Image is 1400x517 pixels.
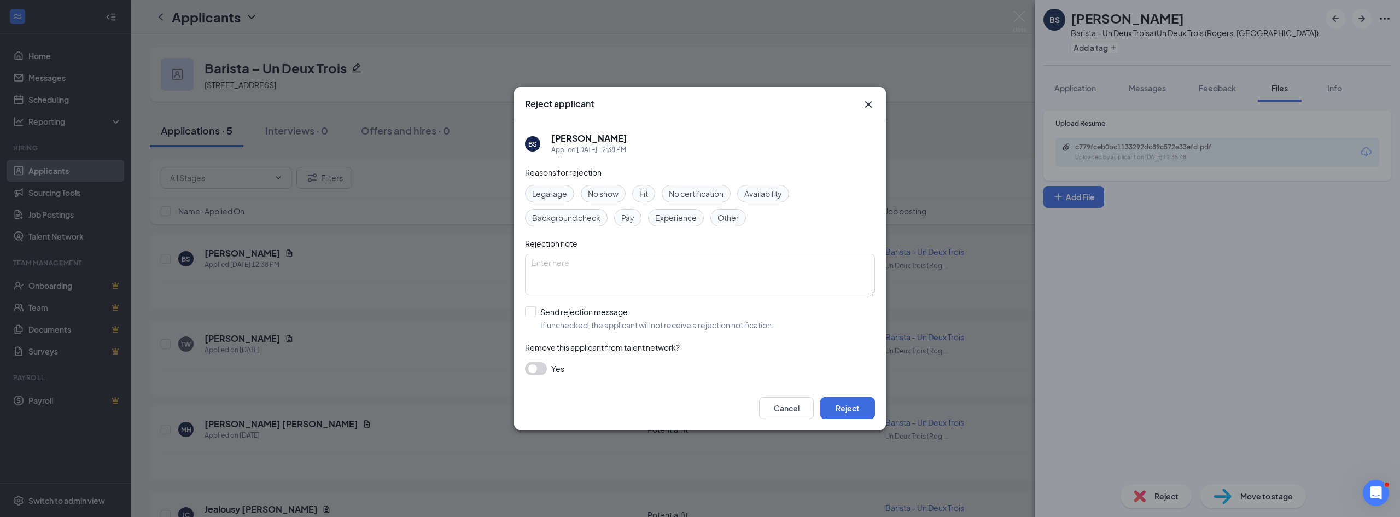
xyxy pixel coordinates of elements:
[588,188,619,200] span: No show
[532,212,600,224] span: Background check
[525,342,680,352] span: Remove this applicant from talent network?
[759,397,814,419] button: Cancel
[669,188,724,200] span: No certification
[639,188,648,200] span: Fit
[551,362,564,375] span: Yes
[744,188,782,200] span: Availability
[1363,480,1389,506] iframe: Intercom live chat
[862,98,875,111] button: Close
[717,212,739,224] span: Other
[862,98,875,111] svg: Cross
[525,239,577,248] span: Rejection note
[551,132,627,144] h5: [PERSON_NAME]
[525,98,594,110] h3: Reject applicant
[525,167,602,177] span: Reasons for rejection
[820,397,875,419] button: Reject
[621,212,634,224] span: Pay
[532,188,567,200] span: Legal age
[551,144,627,155] div: Applied [DATE] 12:38 PM
[528,140,537,149] div: BS
[655,212,697,224] span: Experience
